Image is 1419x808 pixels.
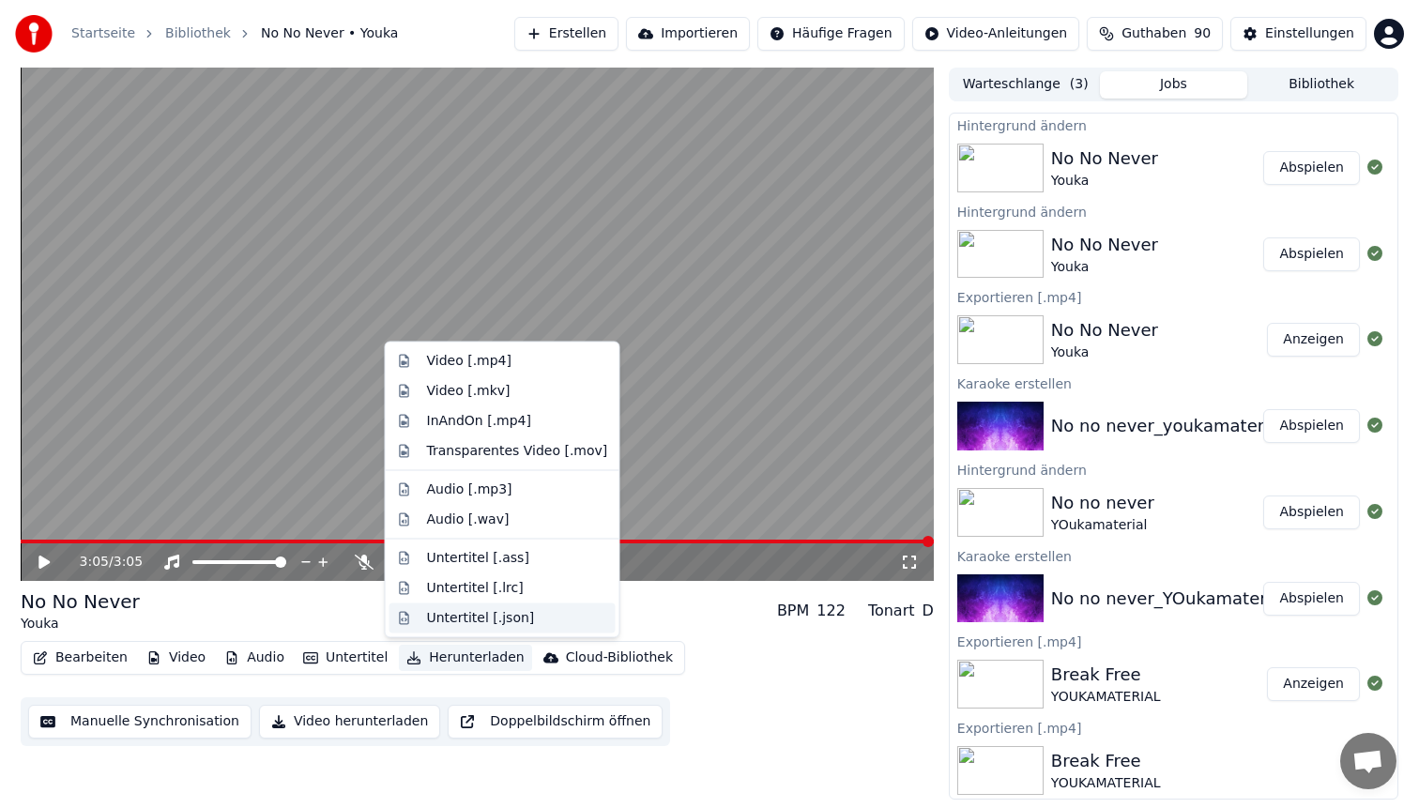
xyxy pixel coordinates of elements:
[1340,733,1396,789] div: Chat öffnen
[427,381,511,400] div: Video [.mkv]
[1121,24,1186,43] span: Guthaben
[950,630,1397,652] div: Exportieren [.mp4]
[1267,323,1360,357] button: Anzeigen
[950,372,1397,394] div: Karaoke erstellen
[1051,232,1158,258] div: No No Never
[71,24,398,43] nav: breadcrumb
[1087,17,1223,51] button: Guthaben90
[1263,237,1360,271] button: Abspielen
[259,705,440,739] button: Video herunterladen
[80,553,109,572] span: 3:05
[1051,172,1158,191] div: Youka
[1051,317,1158,343] div: No No Never
[1263,582,1360,616] button: Abspielen
[950,716,1397,739] div: Exportieren [.mp4]
[1263,151,1360,185] button: Abspielen
[21,588,140,615] div: No No Never
[427,510,510,528] div: Audio [.wav]
[1051,413,1295,439] div: No no never_youkamaterial2
[1051,145,1158,172] div: No No Never
[777,600,809,622] div: BPM
[427,608,535,627] div: Untertitel [.json]
[1051,490,1154,516] div: No no never
[1051,748,1161,774] div: Break Free
[1267,667,1360,701] button: Anzeigen
[217,645,292,671] button: Audio
[427,411,532,430] div: InAndOn [.mp4]
[950,544,1397,567] div: Karaoke erstellen
[139,645,213,671] button: Video
[114,553,143,572] span: 3:05
[514,17,618,51] button: Erstellen
[1051,774,1161,793] div: YOUKAMATERIAL
[1263,495,1360,529] button: Abspielen
[1051,586,1287,612] div: No no never_YOukamaterial
[1230,17,1366,51] button: Einstellungen
[1051,662,1161,688] div: Break Free
[950,285,1397,308] div: Exportieren [.mp4]
[1070,75,1089,94] span: ( 3 )
[1263,409,1360,443] button: Abspielen
[71,24,135,43] a: Startseite
[868,600,915,622] div: Tonart
[1100,71,1248,99] button: Jobs
[626,17,750,51] button: Importieren
[427,480,512,498] div: Audio [.mp3]
[950,114,1397,136] div: Hintergrund ändern
[912,17,1080,51] button: Video-Anleitungen
[950,200,1397,222] div: Hintergrund ändern
[1194,24,1211,43] span: 90
[261,24,398,43] span: No No Never • Youka
[816,600,846,622] div: 122
[950,458,1397,480] div: Hintergrund ändern
[1051,258,1158,277] div: Youka
[1051,688,1161,707] div: YOUKAMATERIAL
[1247,71,1396,99] button: Bibliothek
[21,615,140,633] div: Youka
[165,24,231,43] a: Bibliothek
[80,553,125,572] div: /
[1265,24,1354,43] div: Einstellungen
[1051,343,1158,362] div: Youka
[399,645,531,671] button: Herunterladen
[28,705,252,739] button: Manuelle Synchronisation
[427,548,529,567] div: Untertitel [.ass]
[448,705,663,739] button: Doppelbildschirm öffnen
[1051,516,1154,535] div: YOukamaterial
[427,352,511,371] div: Video [.mp4]
[427,578,524,597] div: Untertitel [.lrc]
[296,645,395,671] button: Untertitel
[923,600,934,622] div: D
[952,71,1100,99] button: Warteschlange
[757,17,905,51] button: Häufige Fragen
[15,15,53,53] img: youka
[566,648,673,667] div: Cloud-Bibliothek
[25,645,135,671] button: Bearbeiten
[427,441,608,460] div: Transparentes Video [.mov]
